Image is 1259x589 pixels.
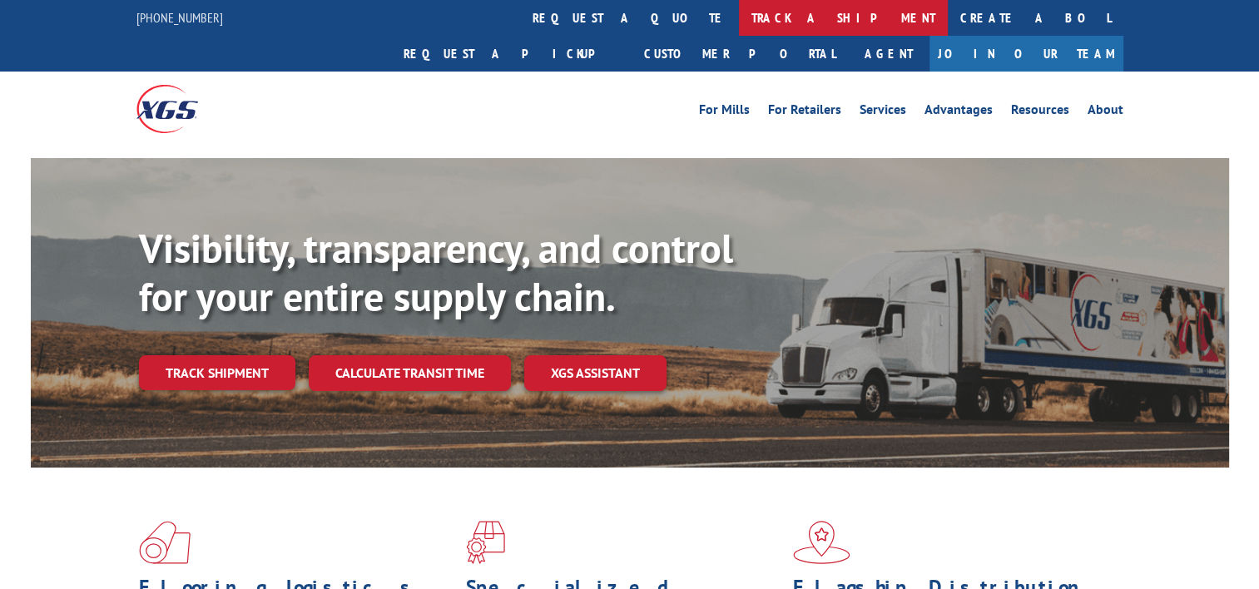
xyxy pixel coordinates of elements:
a: Request a pickup [391,36,632,72]
b: Visibility, transparency, and control for your entire supply chain. [139,222,733,322]
a: About [1088,103,1123,121]
a: Advantages [924,103,993,121]
a: Services [860,103,906,121]
a: For Mills [699,103,750,121]
a: Calculate transit time [309,355,511,391]
img: xgs-icon-flagship-distribution-model-red [793,521,850,564]
a: XGS ASSISTANT [524,355,667,391]
a: Track shipment [139,355,295,390]
a: [PHONE_NUMBER] [136,9,223,26]
a: Agent [848,36,929,72]
a: Join Our Team [929,36,1123,72]
img: xgs-icon-total-supply-chain-intelligence-red [139,521,191,564]
img: xgs-icon-focused-on-flooring-red [466,521,505,564]
a: Customer Portal [632,36,848,72]
a: Resources [1011,103,1069,121]
a: For Retailers [768,103,841,121]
